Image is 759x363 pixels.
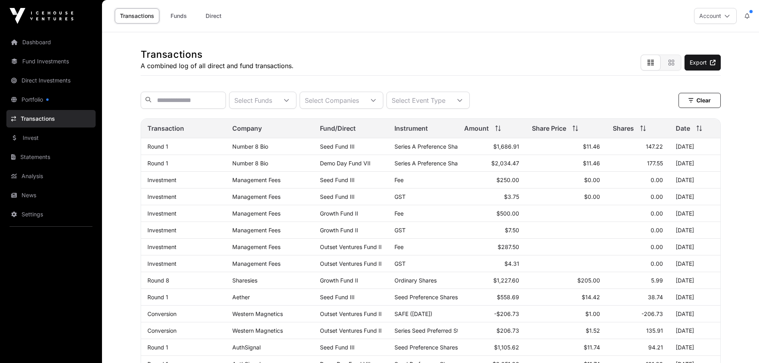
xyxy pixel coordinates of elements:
[6,129,96,147] a: Invest
[651,260,663,267] span: 0.00
[584,177,600,183] span: $0.00
[458,172,526,188] td: $250.00
[147,344,168,351] a: Round 1
[229,92,277,108] div: Select Funds
[394,260,406,267] span: GST
[651,243,663,250] span: 0.00
[232,227,307,233] p: Management Fees
[232,260,307,267] p: Management Fees
[613,124,634,133] span: Shares
[10,8,73,24] img: Icehouse Ventures Logo
[669,339,720,356] td: [DATE]
[147,277,169,284] a: Round 8
[584,193,600,200] span: $0.00
[464,124,489,133] span: Amount
[585,310,600,317] span: $1.00
[163,8,194,24] a: Funds
[669,222,720,239] td: [DATE]
[320,160,371,167] a: Demo Day Fund VII
[147,327,177,334] a: Conversion
[458,205,526,222] td: $500.00
[651,177,663,183] span: 0.00
[648,294,663,300] span: 38.74
[320,143,355,150] a: Seed Fund III
[320,260,382,267] a: Outset Ventures Fund II
[651,227,663,233] span: 0.00
[719,325,759,363] iframe: Chat Widget
[147,294,168,300] a: Round 1
[679,93,721,108] button: Clear
[6,91,96,108] a: Portfolio
[694,8,737,24] button: Account
[394,124,428,133] span: Instrument
[394,310,432,317] span: SAFE ([DATE])
[458,239,526,255] td: $287.50
[232,143,268,150] a: Number 8 Bio
[320,294,355,300] a: Seed Fund III
[232,210,307,217] p: Management Fees
[458,188,526,205] td: $3.75
[669,255,720,272] td: [DATE]
[232,344,261,351] a: AuthSignal
[320,193,355,200] a: Seed Fund III
[394,160,466,167] span: Series A Preference Shares
[141,61,294,71] p: A combined log of all direct and fund transactions.
[651,277,663,284] span: 5.99
[147,143,168,150] a: Round 1
[232,193,307,200] p: Management Fees
[394,344,458,351] span: Seed Preference Shares
[320,124,356,133] span: Fund/Direct
[320,310,382,317] a: Outset Ventures Fund II
[669,172,720,188] td: [DATE]
[232,243,307,250] p: Management Fees
[458,138,526,155] td: $1,686.91
[394,177,404,183] span: Fee
[651,210,663,217] span: 0.00
[458,306,526,322] td: -$206.73
[232,277,257,284] a: Sharesies
[147,260,177,267] a: Investment
[141,48,294,61] h1: Transactions
[6,206,96,223] a: Settings
[669,289,720,306] td: [DATE]
[458,322,526,339] td: $206.73
[648,344,663,351] span: 94.21
[232,327,283,334] a: Western Magnetics
[300,92,364,108] div: Select Companies
[676,124,690,133] span: Date
[669,138,720,155] td: [DATE]
[394,193,406,200] span: GST
[147,227,177,233] a: Investment
[147,124,184,133] span: Transaction
[669,322,720,339] td: [DATE]
[577,277,600,284] span: $205.00
[669,272,720,289] td: [DATE]
[646,143,663,150] span: 147.22
[669,188,720,205] td: [DATE]
[458,289,526,306] td: $558.69
[147,310,177,317] a: Conversion
[147,210,177,217] a: Investment
[583,160,600,167] span: $11.46
[6,186,96,204] a: News
[651,193,663,200] span: 0.00
[115,8,159,24] a: Transactions
[458,339,526,356] td: $1,105.62
[387,92,450,108] div: Select Event Type
[147,177,177,183] a: Investment
[458,155,526,172] td: $2,034.47
[6,167,96,185] a: Analysis
[458,272,526,289] td: $1,227.60
[320,344,355,351] a: Seed Fund III
[394,294,458,300] span: Seed Preference Shares
[320,277,358,284] a: Growth Fund II
[394,243,404,250] span: Fee
[641,310,663,317] span: -206.73
[684,55,721,71] a: Export
[586,327,600,334] span: $1.52
[669,306,720,322] td: [DATE]
[669,205,720,222] td: [DATE]
[320,210,358,217] a: Growth Fund II
[198,8,229,24] a: Direct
